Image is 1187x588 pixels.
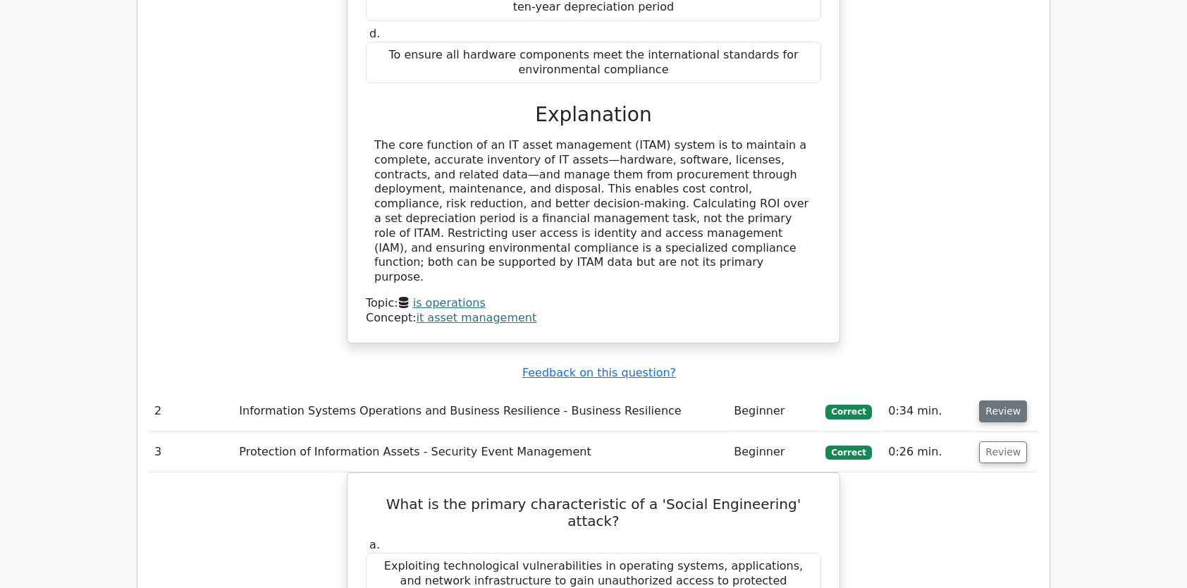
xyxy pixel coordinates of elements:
td: 2 [149,391,233,431]
span: Correct [825,405,871,419]
a: is operations [413,296,486,310]
button: Review [979,400,1027,422]
td: Information Systems Operations and Business Resilience - Business Resilience [233,391,728,431]
span: a. [369,538,380,551]
div: Concept: [366,311,821,326]
a: it asset management [417,311,537,324]
a: Feedback on this question? [522,366,676,379]
span: d. [369,27,380,40]
td: 0:26 min. [882,432,973,472]
td: 3 [149,432,233,472]
td: Beginner [728,391,820,431]
h5: What is the primary characteristic of a 'Social Engineering' attack? [364,496,823,529]
td: Protection of Information Assets - Security Event Management [233,432,728,472]
div: To ensure all hardware components meet the international standards for environmental compliance [366,42,821,84]
div: The core function of an IT asset management (ITAM) system is to maintain a complete, accurate inv... [374,138,813,285]
button: Review [979,441,1027,463]
h3: Explanation [374,103,813,127]
td: 0:34 min. [882,391,973,431]
div: Topic: [366,296,821,311]
span: Correct [825,446,871,460]
td: Beginner [728,432,820,472]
